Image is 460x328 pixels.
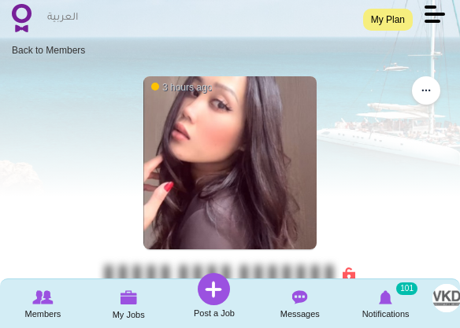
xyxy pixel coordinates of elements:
[39,2,86,34] a: العربية
[412,76,440,105] button: ...
[113,307,145,322] span: My Jobs
[396,282,417,295] small: 101
[280,306,320,322] span: Messages
[292,290,308,304] img: Messages
[257,281,343,326] a: Messages Messages
[194,305,235,321] span: Post a Job
[32,290,53,304] img: Browse Members
[343,281,428,326] a: Notifications Notifications 101
[24,306,61,322] span: Members
[86,281,172,326] a: My Jobs My Jobs
[379,290,392,304] img: Notifications
[105,267,355,282] span: Connect to Unlock the Profile
[363,9,413,31] a: My Plan
[198,273,230,305] img: Post a Job
[12,45,85,56] a: Back to Members
[120,290,137,304] img: My Jobs
[12,4,32,32] img: Home
[362,306,410,322] span: Notifications
[151,81,212,94] span: 3 hours ago
[172,273,258,321] a: Post a Job Post a Job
